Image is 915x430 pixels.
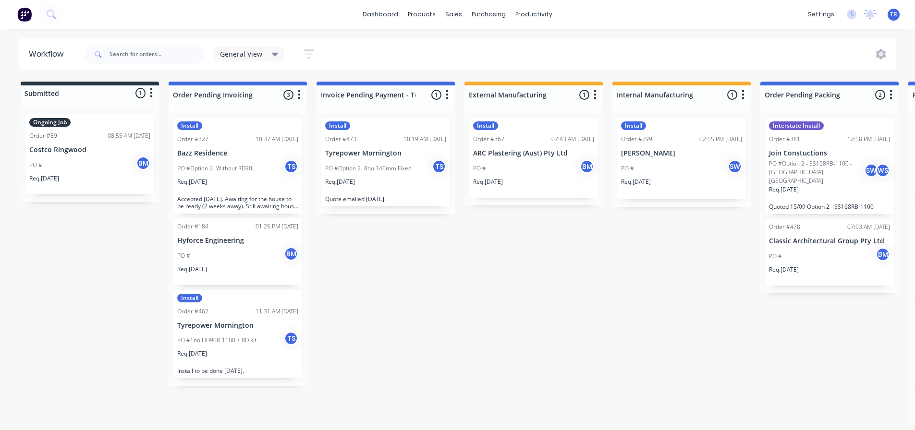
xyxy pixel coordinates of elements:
div: products [403,7,440,22]
p: PO # [29,161,42,169]
input: Search for orders... [110,45,205,64]
p: Req. [DATE] [177,349,207,358]
img: Factory [17,7,32,22]
div: InstallOrder #36707:43 AM [DATE]ARC Plastering (Aust) Pty LtdPO #BMReq.[DATE] [469,118,598,198]
p: Req. [DATE] [177,265,207,274]
div: Install [325,121,350,130]
div: BM [580,159,594,174]
div: Order #18401:25 PM [DATE]Hyforce EngineeringPO #BMReq.[DATE] [173,218,302,285]
span: TR [890,10,897,19]
div: purchasing [467,7,511,22]
p: Req. [DATE] [325,178,355,186]
p: Req. [DATE] [769,265,799,274]
div: Ongoing Job [29,118,71,127]
div: Order #381 [769,135,800,143]
p: Req. [DATE] [769,185,799,194]
p: Req. [DATE] [29,174,59,183]
div: BM [876,247,890,262]
p: PO # [621,164,634,173]
div: Order #89 [29,131,57,140]
div: settings [803,7,839,22]
div: Install [621,121,646,130]
p: Accepted [DATE]. Awaiting for the house to be ready (2 weeks away). Still awaiting house to be fi... [177,195,298,210]
div: Order #462 [177,307,208,316]
div: Ongoing JobOrder #8908:55 AM [DATE]Costco RingwoodPO #BMReq.[DATE] [25,114,154,194]
span: General View [220,49,262,59]
div: Interstate InstallOrder #38112:58 PM [DATE]Join ConstuctionsPO #Option 2 - SS168RB-1100 - [GEOGRA... [765,118,894,214]
div: Order #327 [177,135,208,143]
div: 07:43 AM [DATE] [551,135,594,143]
a: dashboard [358,7,403,22]
div: 12:58 PM [DATE] [847,135,890,143]
div: SW [864,163,878,178]
div: InstallOrder #46211:31 AM [DATE]Tyrepower MorningtonPO #1no HD90R-1100 + RD kit.TSReq.[DATE]Insta... [173,290,302,379]
p: Tyrepower Mornington [325,149,446,157]
p: PO #Option 2 - SS168RB-1100 - [GEOGRAPHIC_DATA] [GEOGRAPHIC_DATA] [769,159,864,185]
div: 08:55 AM [DATE] [108,131,150,140]
div: Install [177,121,202,130]
div: 10:37 AM [DATE] [256,135,298,143]
div: Order #299 [621,135,652,143]
p: Req. [DATE] [473,178,503,186]
p: Tyrepower Mornington [177,322,298,330]
p: Quote emailed [DATE]. [325,195,446,203]
div: BM [136,156,150,170]
div: InstallOrder #32710:37 AM [DATE]Bazz ResidencePO #Option 2- Without RD90LTSReq.[DATE]Accepted [DA... [173,118,302,214]
div: Interstate Install [769,121,824,130]
div: BM [284,247,298,261]
div: Order #184 [177,222,208,231]
p: PO # [769,252,782,261]
div: productivity [511,7,557,22]
div: TS [284,159,298,174]
p: Quoted 15/09 Option 2 - SS168RB-1100 [769,203,890,210]
div: Order #367 [473,135,504,143]
div: Order #473 [325,135,356,143]
div: InstallOrder #47310:19 AM [DATE]Tyrepower MorningtonPO #Option 2- 8no 140mm FixedTSReq.[DATE]Quot... [321,118,450,206]
p: PO #Option 2- Without RD90L [177,164,255,173]
p: PO #1no HD90R-1100 + RD kit. [177,336,258,345]
p: PO #Option 2- 8no 140mm Fixed [325,164,412,173]
p: Req. [DATE] [177,178,207,186]
div: TS [432,159,446,174]
div: 07:03 AM [DATE] [847,223,890,231]
p: PO # [473,164,486,173]
p: PO # [177,251,190,260]
div: Workflow [29,48,68,60]
div: WS [876,163,890,178]
div: SW [728,159,742,174]
p: Hyforce Engineering [177,237,298,245]
div: 02:55 PM [DATE] [699,135,742,143]
p: ARC Plastering (Aust) Pty Ltd [473,149,594,157]
div: Order #478 [769,223,800,231]
div: 01:25 PM [DATE] [256,222,298,231]
p: Join Constuctions [769,149,890,157]
div: Order #47807:03 AM [DATE]Classic Architectural Group Pty LtdPO #BMReq.[DATE] [765,219,894,286]
p: Req. [DATE] [621,178,651,186]
p: [PERSON_NAME] [621,149,742,157]
p: Bazz Residence [177,149,298,157]
div: sales [440,7,467,22]
p: Classic Architectural Group Pty Ltd [769,237,890,245]
div: TS [284,331,298,346]
div: InstallOrder #29902:55 PM [DATE][PERSON_NAME]PO #SWReq.[DATE] [617,118,746,199]
p: Costco Ringwood [29,146,150,154]
div: 10:19 AM [DATE] [403,135,446,143]
div: Install [473,121,498,130]
div: 11:31 AM [DATE] [256,307,298,316]
div: Install [177,294,202,302]
p: Install to be done [DATE]. [177,367,298,374]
